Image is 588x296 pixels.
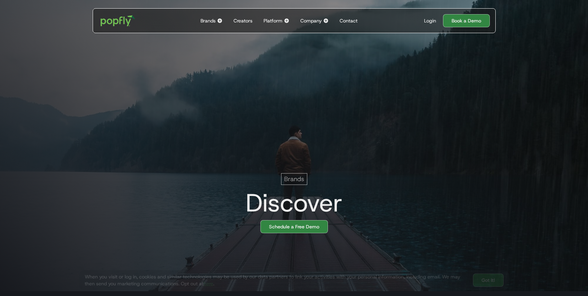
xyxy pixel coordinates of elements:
a: Schedule a Free Demo [260,220,328,233]
p: Brands [284,175,304,183]
div: Platform [264,17,282,24]
div: Contact [340,17,358,24]
a: Got It! [473,274,504,287]
a: Contact [337,9,360,33]
div: Brands [200,17,216,24]
h1: Discover [240,189,342,217]
a: Login [421,17,439,24]
a: home [96,10,140,31]
a: Creators [231,9,255,33]
a: Book a Demo [443,14,490,27]
div: When you visit or log in, cookies and similar technologies may be used by our data partners to li... [85,273,467,287]
a: here [204,280,213,287]
div: Login [424,17,436,24]
div: Creators [234,17,252,24]
div: Company [300,17,322,24]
